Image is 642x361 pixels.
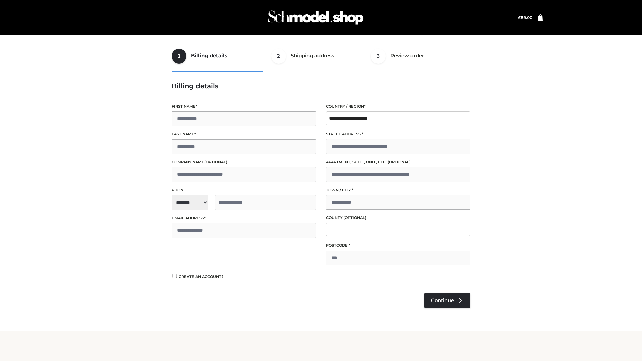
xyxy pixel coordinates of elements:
[204,160,227,164] span: (optional)
[172,215,316,221] label: Email address
[326,159,470,165] label: Apartment, suite, unit, etc.
[326,242,470,249] label: Postcode
[179,274,224,279] span: Create an account?
[172,82,470,90] h3: Billing details
[518,15,521,20] span: £
[172,131,316,137] label: Last name
[172,274,178,278] input: Create an account?
[518,15,532,20] bdi: 89.00
[172,103,316,110] label: First name
[518,15,532,20] a: £89.00
[326,103,470,110] label: Country / Region
[424,293,470,308] a: Continue
[343,215,366,220] span: (optional)
[326,215,470,221] label: County
[172,187,316,193] label: Phone
[172,159,316,165] label: Company name
[326,131,470,137] label: Street address
[388,160,411,164] span: (optional)
[326,187,470,193] label: Town / City
[431,297,454,304] span: Continue
[265,4,366,31] img: Schmodel Admin 964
